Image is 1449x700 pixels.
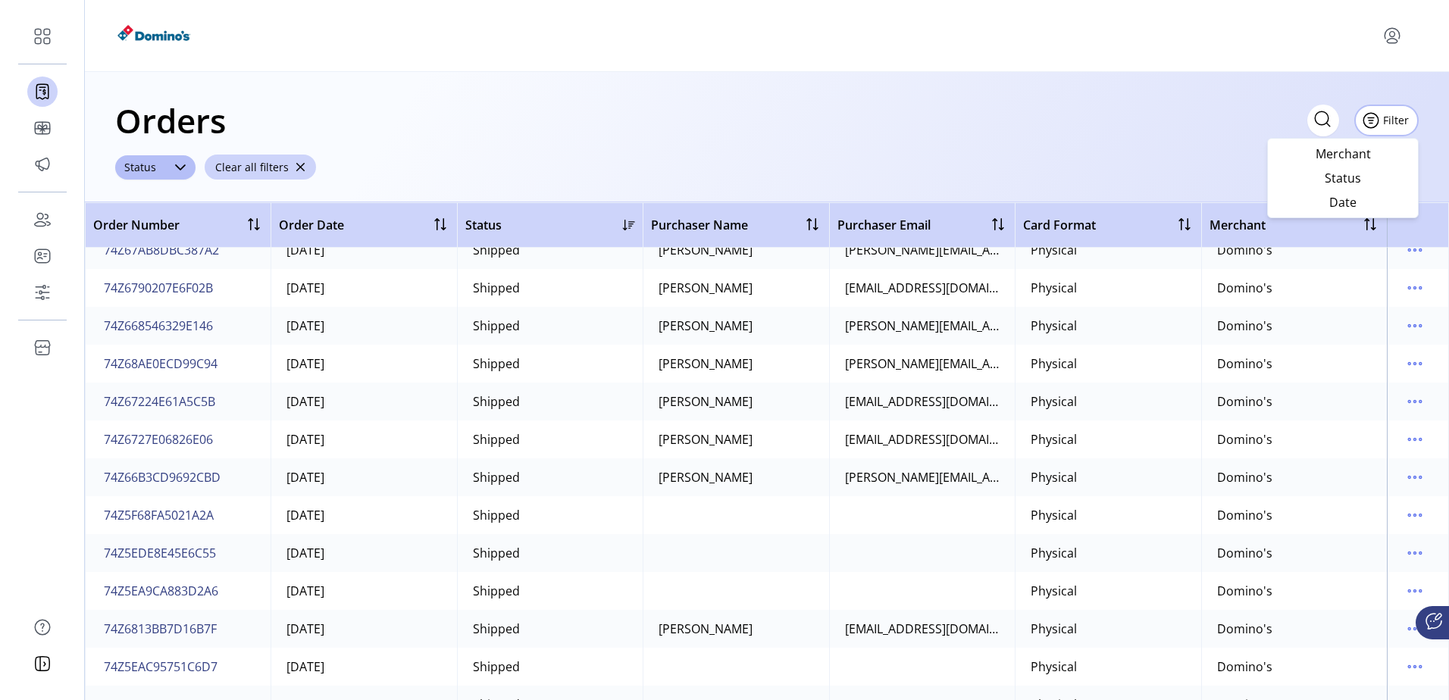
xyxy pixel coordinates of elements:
[1217,620,1272,638] div: Domino's
[104,279,213,297] span: 74Z6790207E6F02B
[104,468,221,486] span: 74Z66B3CD9692CBD
[104,241,219,259] span: 74Z67AB8DBC387A2
[104,392,215,411] span: 74Z67224E61A5C5B
[1217,468,1272,486] div: Domino's
[1217,241,1272,259] div: Domino's
[473,658,520,676] div: Shipped
[473,241,520,259] div: Shipped
[845,279,1000,297] div: [EMAIL_ADDRESS][DOMAIN_NAME]
[1217,317,1272,335] div: Domino's
[104,355,218,373] span: 74Z68AE0ECD99C94
[1031,279,1077,297] div: Physical
[659,241,753,259] div: [PERSON_NAME]
[101,655,221,679] button: 74Z5EAC95751C6D7
[271,610,456,648] td: [DATE]
[1031,658,1077,676] div: Physical
[101,276,216,300] button: 74Z6790207E6F02B
[1403,238,1427,262] button: menu
[1403,465,1427,489] button: menu
[1031,317,1077,335] div: Physical
[473,430,520,448] div: Shipped
[271,534,456,572] td: [DATE]
[1280,148,1406,160] span: Merchant
[1403,352,1427,376] button: menu
[1403,427,1427,452] button: menu
[845,355,1000,373] div: [PERSON_NAME][EMAIL_ADDRESS][PERSON_NAME][DOMAIN_NAME]
[659,317,753,335] div: [PERSON_NAME]
[1031,241,1077,259] div: Physical
[473,506,520,524] div: Shipped
[1403,655,1427,679] button: menu
[845,241,1000,259] div: [PERSON_NAME][EMAIL_ADDRESS][DOMAIN_NAME]
[1031,544,1077,562] div: Physical
[1271,166,1415,190] li: Status
[205,155,316,180] button: Clear all filters
[1031,468,1077,486] div: Physical
[271,307,456,345] td: [DATE]
[101,427,216,452] button: 74Z6727E06826E06
[1031,506,1077,524] div: Physical
[659,468,753,486] div: [PERSON_NAME]
[473,582,520,600] div: Shipped
[473,279,520,297] div: Shipped
[1217,582,1272,600] div: Domino's
[1280,172,1406,184] span: Status
[1280,196,1406,208] span: Date
[101,541,219,565] button: 74Z5EDE8E45E6C55
[101,352,221,376] button: 74Z68AE0ECD99C94
[659,430,753,448] div: [PERSON_NAME]
[1031,582,1077,600] div: Physical
[845,620,1000,638] div: [EMAIL_ADDRESS][DOMAIN_NAME]
[1217,430,1272,448] div: Domino's
[271,231,456,269] td: [DATE]
[659,279,753,297] div: [PERSON_NAME]
[1380,23,1404,48] button: menu
[1271,142,1415,166] li: Merchant
[1031,620,1077,638] div: Physical
[104,317,213,335] span: 74Z668546329E146
[93,216,180,234] span: Order Number
[473,620,520,638] div: Shipped
[1383,112,1409,128] span: Filter
[101,617,220,641] button: 74Z6813BB7D16B7F
[104,544,216,562] span: 74Z5EDE8E45E6C55
[271,345,456,383] td: [DATE]
[1217,658,1272,676] div: Domino's
[115,94,226,147] h1: Orders
[101,579,221,603] button: 74Z5EA9CA883D2A6
[473,468,520,486] div: Shipped
[271,458,456,496] td: [DATE]
[1403,389,1427,414] button: menu
[473,317,520,335] div: Shipped
[104,506,214,524] span: 74Z5F68FA5021A2A
[845,430,1000,448] div: [EMAIL_ADDRESS][DOMAIN_NAME]
[1217,355,1272,373] div: Domino's
[473,544,520,562] div: Shipped
[1210,216,1266,234] span: Merchant
[845,468,1000,486] div: [PERSON_NAME][EMAIL_ADDRESS][DOMAIN_NAME]
[465,216,502,234] span: Status
[215,159,289,175] span: Clear all filters
[271,420,456,458] td: [DATE]
[104,658,218,676] span: 74Z5EAC95751C6D7
[271,572,456,610] td: [DATE]
[837,216,931,234] span: Purchaser Email
[1403,541,1427,565] button: menu
[473,392,520,411] div: Shipped
[1217,279,1272,297] div: Domino's
[1403,503,1427,527] button: menu
[1031,355,1077,373] div: Physical
[1271,190,1415,214] li: Date
[1403,276,1427,300] button: menu
[271,269,456,307] td: [DATE]
[659,620,753,638] div: [PERSON_NAME]
[101,238,222,262] button: 74Z67AB8DBC387A2
[101,465,224,489] button: 74Z66B3CD9692CBD
[651,216,748,234] span: Purchaser Name
[1217,544,1272,562] div: Domino's
[1217,392,1272,411] div: Domino's
[1023,216,1096,234] span: Card Format
[271,496,456,534] td: [DATE]
[1217,506,1272,524] div: Domino's
[104,620,217,638] span: 74Z6813BB7D16B7F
